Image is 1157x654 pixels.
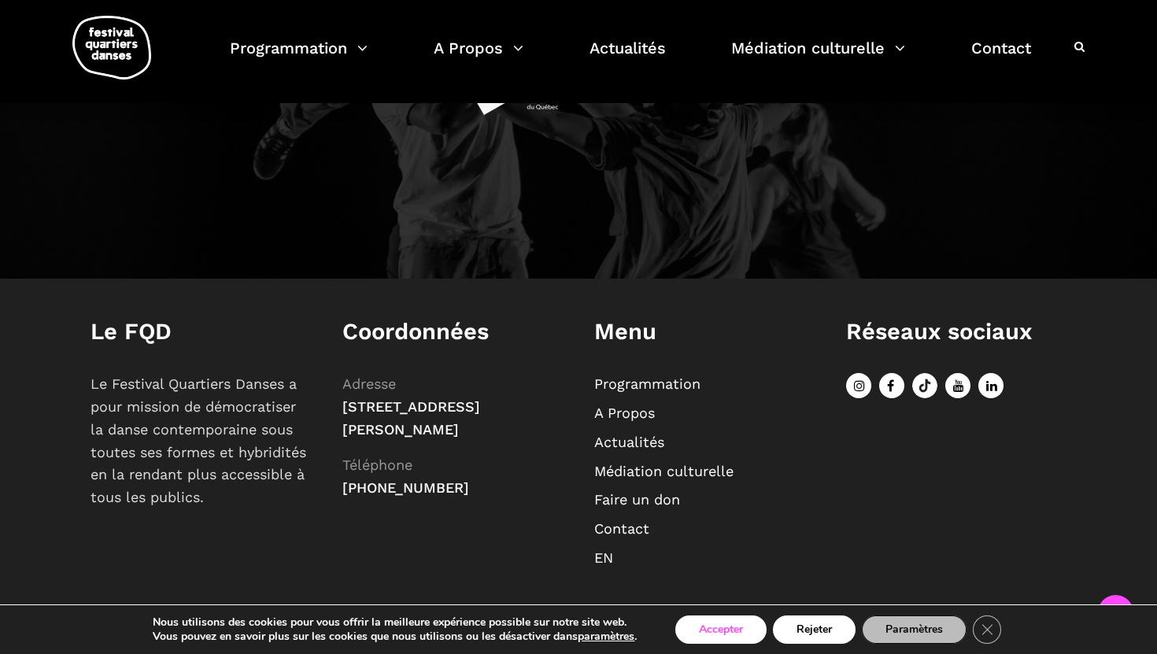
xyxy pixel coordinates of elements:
h1: Menu [594,318,815,345]
a: Programmation [594,375,700,392]
button: Rejeter [773,615,856,644]
button: paramètres [578,630,634,644]
p: Nous utilisons des cookies pour vous offrir la meilleure expérience possible sur notre site web. [153,615,637,630]
button: Accepter [675,615,767,644]
button: Paramètres [862,615,967,644]
p: Le Festival Quartiers Danses a pour mission de démocratiser la danse contemporaine sous toutes se... [91,373,311,509]
img: logo-fqd-med [72,16,151,79]
h1: Coordonnées [342,318,563,345]
a: A Propos [594,405,655,421]
a: Médiation culturelle [731,35,905,81]
a: Programmation [230,35,368,81]
a: A Propos [434,35,523,81]
h1: Réseaux sociaux [846,318,1066,345]
h1: Le FQD [91,318,311,345]
span: Adresse [342,375,396,392]
span: [PHONE_NUMBER] [342,479,469,496]
a: Faire un don [594,491,680,508]
a: EN [594,549,613,566]
button: Close GDPR Cookie Banner [973,615,1001,644]
a: Contact [971,35,1031,81]
a: Actualités [594,434,664,450]
a: Contact [594,520,649,537]
span: [STREET_ADDRESS][PERSON_NAME] [342,398,480,438]
a: Actualités [590,35,666,81]
p: Vous pouvez en savoir plus sur les cookies que nous utilisons ou les désactiver dans . [153,630,637,644]
a: Médiation culturelle [594,463,734,479]
span: Téléphone [342,456,412,473]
